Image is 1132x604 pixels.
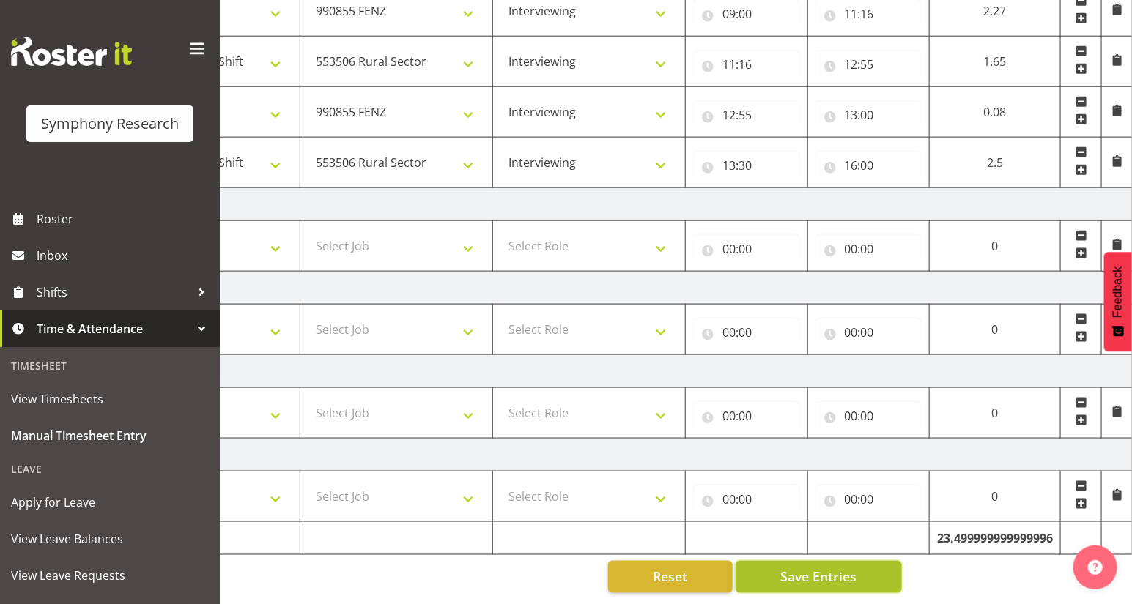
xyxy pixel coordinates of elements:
a: View Timesheets [4,381,216,417]
div: Symphony Research [41,113,179,135]
input: Click to select... [815,100,922,130]
input: Click to select... [815,318,922,347]
span: View Leave Balances [11,528,209,550]
span: Save Entries [780,567,857,586]
input: Click to select... [693,234,800,264]
div: Leave [4,454,216,484]
td: 1.65 [930,37,1061,87]
input: Click to select... [693,50,800,79]
input: Click to select... [693,485,800,514]
a: View Leave Balances [4,521,216,557]
input: Click to select... [815,50,922,79]
button: Feedback - Show survey [1104,252,1132,351]
span: Manual Timesheet Entry [11,425,209,447]
button: Save Entries [736,561,902,593]
input: Click to select... [815,485,922,514]
span: Time & Attendance [37,318,190,340]
a: Apply for Leave [4,484,216,521]
img: Rosterit website logo [11,37,132,66]
a: View Leave Requests [4,557,216,594]
td: 23.499999999999996 [930,522,1061,555]
span: Roster [37,208,212,230]
td: 2.5 [930,138,1061,188]
td: 0 [930,305,1061,355]
span: View Timesheets [11,388,209,410]
img: help-xxl-2.png [1088,560,1103,575]
input: Click to select... [693,318,800,347]
input: Click to select... [815,234,922,264]
a: Manual Timesheet Entry [4,417,216,454]
span: Reset [653,567,687,586]
span: Shifts [37,281,190,303]
span: Inbox [37,245,212,266]
input: Click to select... [693,151,800,180]
span: View Leave Requests [11,564,209,586]
td: 0 [930,221,1061,272]
input: Click to select... [693,100,800,130]
button: Reset [608,561,733,593]
span: Apply for Leave [11,491,209,513]
td: 0 [930,388,1061,439]
td: 0.08 [930,87,1061,138]
input: Click to select... [693,401,800,430]
span: Feedback [1111,266,1125,318]
input: Click to select... [815,151,922,180]
input: Click to select... [815,401,922,430]
div: Timesheet [4,351,216,381]
td: 0 [930,471,1061,522]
